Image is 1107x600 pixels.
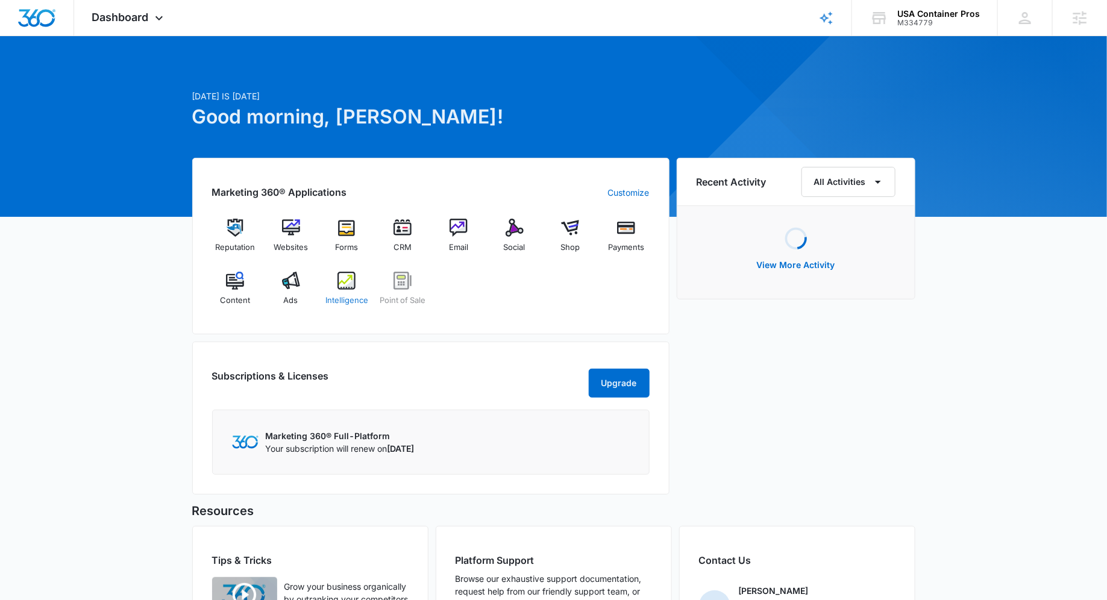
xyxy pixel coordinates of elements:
[699,553,895,567] h2: Contact Us
[192,502,915,520] h5: Resources
[436,219,482,262] a: Email
[608,242,644,254] span: Payments
[325,295,368,307] span: Intelligence
[380,219,426,262] a: CRM
[232,436,259,448] img: Marketing 360 Logo
[560,242,580,254] span: Shop
[212,219,259,262] a: Reputation
[745,251,847,280] button: View More Activity
[608,186,650,199] a: Customize
[697,175,767,189] h6: Recent Activity
[491,219,538,262] a: Social
[335,242,358,254] span: Forms
[266,442,415,455] p: Your subscription will renew on
[215,242,255,254] span: Reputation
[192,90,670,102] p: [DATE] is [DATE]
[212,185,347,199] h2: Marketing 360® Applications
[268,219,314,262] a: Websites
[589,369,650,398] button: Upgrade
[801,167,895,197] button: All Activities
[284,295,298,307] span: Ads
[212,272,259,315] a: Content
[212,553,409,567] h2: Tips & Tricks
[603,219,650,262] a: Payments
[449,242,468,254] span: Email
[324,219,370,262] a: Forms
[456,553,652,567] h2: Platform Support
[897,19,980,27] div: account id
[387,443,415,454] span: [DATE]
[897,9,980,19] div: account name
[192,102,670,131] h1: Good morning, [PERSON_NAME]!
[324,272,370,315] a: Intelligence
[274,242,308,254] span: Websites
[212,369,329,393] h2: Subscriptions & Licenses
[547,219,594,262] a: Shop
[268,272,314,315] a: Ads
[504,242,525,254] span: Social
[380,295,425,307] span: Point of Sale
[266,430,415,442] p: Marketing 360® Full-Platform
[220,295,250,307] span: Content
[380,272,426,315] a: Point of Sale
[92,11,149,23] span: Dashboard
[739,584,809,597] p: [PERSON_NAME]
[394,242,412,254] span: CRM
